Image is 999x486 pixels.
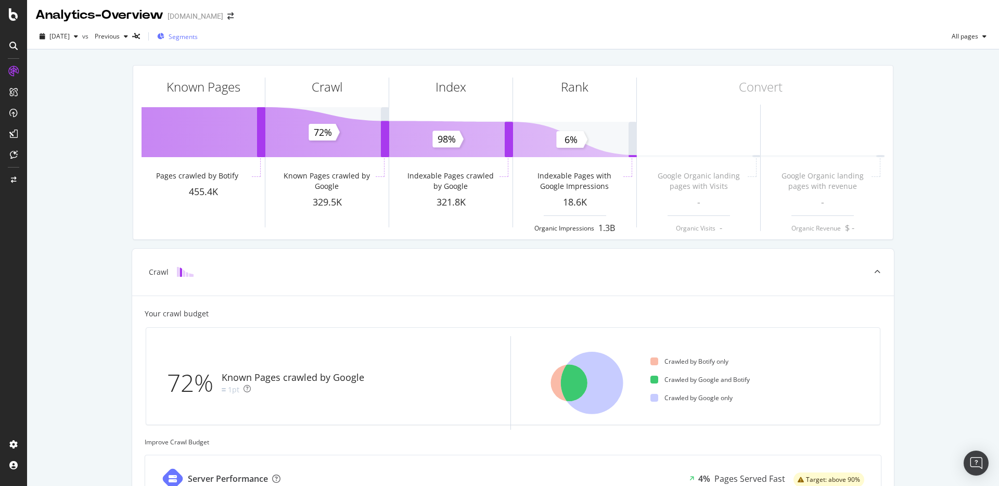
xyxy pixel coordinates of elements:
div: Your crawl budget [145,309,209,319]
span: All pages [947,32,978,41]
div: 72% [167,366,222,400]
div: Improve Crawl Budget [145,438,881,446]
div: arrow-right-arrow-left [227,12,234,20]
button: [DATE] [35,28,82,45]
span: Previous [91,32,120,41]
div: Crawled by Botify only [650,357,728,366]
div: Server Performance [188,473,268,485]
div: Rank [561,78,588,96]
div: Crawled by Google and Botify [650,375,750,384]
div: 1pt [228,385,239,395]
div: 321.8K [389,196,513,209]
div: Crawled by Google only [650,393,733,402]
div: [DOMAIN_NAME] [168,11,223,21]
div: Indexable Pages crawled by Google [404,171,497,191]
span: Target: above 90% [806,477,860,483]
div: Known Pages [166,78,240,96]
div: Crawl [312,78,342,96]
div: Organic Impressions [534,224,594,233]
span: Segments [169,32,198,41]
div: 4% [698,473,710,485]
div: 455.4K [142,185,265,199]
div: 329.5K [265,196,389,209]
div: Pages Served Fast [714,473,785,485]
img: Equal [222,388,226,391]
div: Known Pages crawled by Google [280,171,373,191]
img: block-icon [177,267,194,277]
div: Crawl [149,267,169,277]
div: 1.3B [598,222,615,234]
div: Index [436,78,466,96]
div: Open Intercom Messenger [964,451,989,476]
div: Indexable Pages with Google Impressions [528,171,621,191]
div: Analytics - Overview [35,6,163,24]
button: Previous [91,28,132,45]
span: 2025 Sep. 6th [49,32,70,41]
button: All pages [947,28,991,45]
div: 18.6K [513,196,636,209]
div: Pages crawled by Botify [156,171,238,181]
span: vs [82,32,91,41]
div: Known Pages crawled by Google [222,371,364,385]
button: Segments [153,28,202,45]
